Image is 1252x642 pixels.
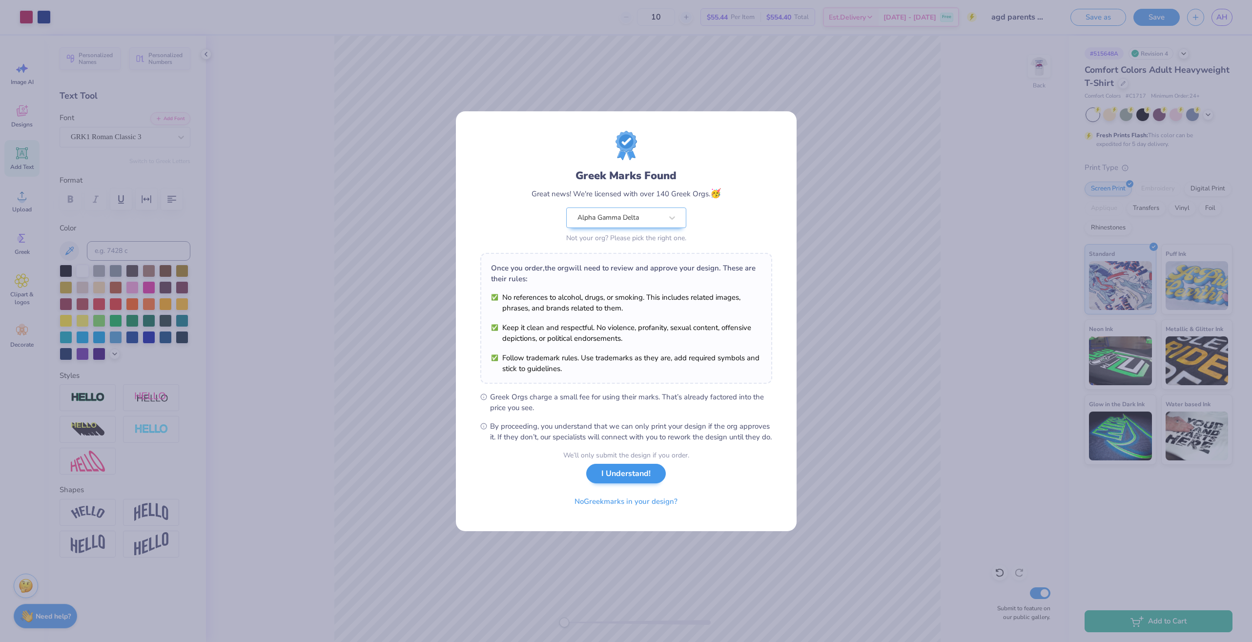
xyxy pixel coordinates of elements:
[563,450,689,460] div: We’ll only submit the design if you order.
[490,421,772,442] span: By proceeding, you understand that we can only print your design if the org approves it. If they ...
[566,233,686,243] div: Not your org? Please pick the right one.
[586,464,666,484] button: I Understand!
[490,392,772,413] span: Greek Orgs charge a small fee for using their marks. That’s already factored into the price you see.
[491,322,761,344] li: Keep it clean and respectful. No violence, profanity, sexual content, offensive depictions, or po...
[616,131,637,160] img: License badge
[491,352,761,374] li: Follow trademark rules. Use trademarks as they are, add required symbols and stick to guidelines.
[710,187,721,199] span: 🥳
[491,263,761,284] div: Once you order, the org will need to review and approve your design. These are their rules:
[532,187,721,200] div: Great news! We're licensed with over 140 Greek Orgs.
[566,492,686,512] button: NoGreekmarks in your design?
[491,292,761,313] li: No references to alcohol, drugs, or smoking. This includes related images, phrases, and brands re...
[575,168,677,184] div: Greek Marks Found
